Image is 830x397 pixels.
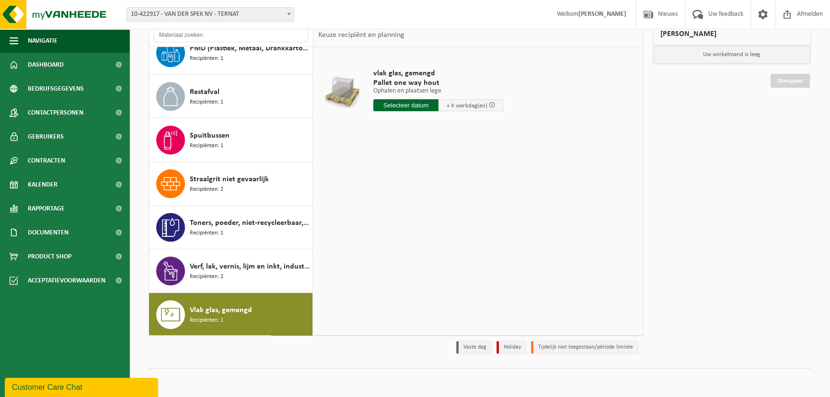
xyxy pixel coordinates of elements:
span: Spuitbussen [190,130,230,141]
span: + 4 werkdag(en) [447,103,487,109]
span: Contracten [28,149,65,173]
div: Keuze recipiënt en planning [313,23,409,47]
div: [PERSON_NAME] [653,23,811,46]
span: Gebruikers [28,125,64,149]
span: Contactpersonen [28,101,83,125]
span: Recipiënten: 1 [190,98,223,107]
span: Product Shop [28,245,71,269]
span: Restafval [190,86,219,98]
span: Documenten [28,221,69,245]
span: 10-422917 - VAN DER SPEK NV - TERNAT [127,8,294,21]
span: PMD (Plastiek, Metaal, Drankkartons) (bedrijven) [190,43,310,54]
span: Acceptatievoorwaarden [28,269,105,292]
span: Straalgrit niet gevaarlijk [190,174,269,185]
input: Selecteer datum [373,99,438,111]
li: Vaste dag [456,341,492,354]
p: Ophalen en plaatsen lege [373,88,504,94]
button: Restafval Recipiënten: 1 [149,75,313,118]
span: Verf, lak, vernis, lijm en inkt, industrieel in kleinverpakking [190,261,310,272]
button: Straalgrit niet gevaarlijk Recipiënten: 2 [149,162,313,206]
button: Toners, poeder, niet-recycleerbaar, niet gevaarlijk Recipiënten: 1 [149,206,313,249]
a: Doorgaan [771,74,810,88]
li: Tijdelijk niet toegestaan/période limitée [531,341,638,354]
strong: [PERSON_NAME] [578,11,626,18]
iframe: chat widget [5,376,160,397]
span: Recipiënten: 1 [190,229,223,238]
span: Recipiënten: 1 [190,54,223,63]
span: Vlak glas, gemengd [190,304,252,316]
span: Navigatie [28,29,58,53]
span: Kalender [28,173,58,197]
span: Recipiënten: 1 [190,141,223,151]
button: Spuitbussen Recipiënten: 1 [149,118,313,162]
span: Dashboard [28,53,64,77]
span: 10-422917 - VAN DER SPEK NV - TERNAT [127,7,294,22]
span: Pallet one way hout [373,78,504,88]
span: vlak glas, gemengd [373,69,504,78]
span: Recipiënten: 1 [190,316,223,325]
span: Recipiënten: 2 [190,272,223,281]
button: Vlak glas, gemengd Recipiënten: 1 [149,293,313,336]
span: Toners, poeder, niet-recycleerbaar, niet gevaarlijk [190,217,310,229]
span: Recipiënten: 2 [190,185,223,194]
p: Uw winkelmand is leeg [653,46,811,64]
li: Holiday [496,341,526,354]
span: Rapportage [28,197,65,221]
button: PMD (Plastiek, Metaal, Drankkartons) (bedrijven) Recipiënten: 1 [149,31,313,75]
button: Verf, lak, vernis, lijm en inkt, industrieel in kleinverpakking Recipiënten: 2 [149,249,313,293]
input: Materiaal zoeken [154,28,308,42]
span: Bedrijfsgegevens [28,77,84,101]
